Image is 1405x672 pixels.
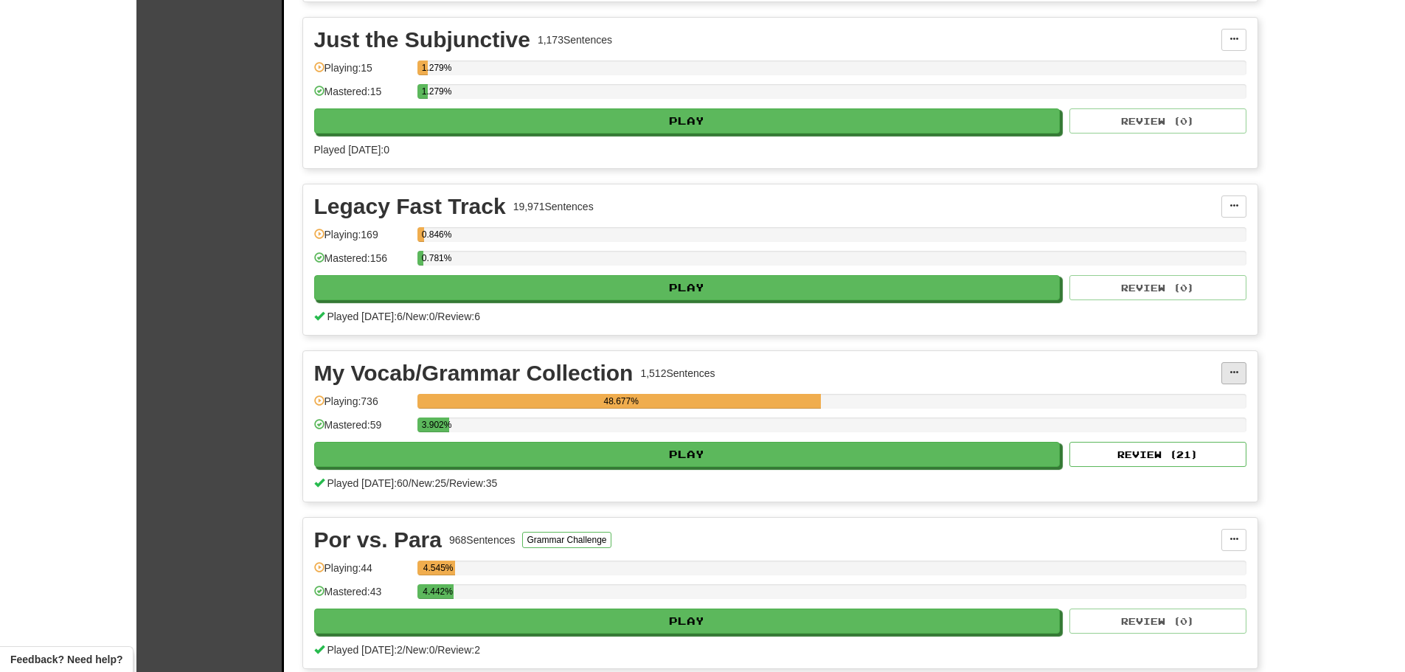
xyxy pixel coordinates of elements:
[437,644,480,656] span: Review: 2
[437,311,480,322] span: Review: 6
[10,652,122,667] span: Open feedback widget
[449,533,516,547] div: 968 Sentences
[314,394,410,418] div: Playing: 736
[314,275,1061,300] button: Play
[314,29,530,51] div: Just the Subjunctive
[1069,609,1246,634] button: Review (0)
[422,251,424,266] div: 0.781%
[422,60,428,75] div: 1.279%
[538,32,612,47] div: 1,173 Sentences
[1069,275,1246,300] button: Review (0)
[513,199,594,214] div: 19,971 Sentences
[314,227,410,252] div: Playing: 169
[422,84,428,99] div: 1.279%
[422,561,455,575] div: 4.545%
[314,195,506,218] div: Legacy Fast Track
[314,108,1061,134] button: Play
[446,477,449,489] span: /
[314,144,389,156] span: Played [DATE]: 0
[314,251,410,275] div: Mastered: 156
[314,84,410,108] div: Mastered: 15
[412,477,446,489] span: New: 25
[1069,442,1246,467] button: Review (21)
[403,644,406,656] span: /
[406,644,435,656] span: New: 0
[327,477,408,489] span: Played [DATE]: 60
[314,584,410,609] div: Mastered: 43
[314,609,1061,634] button: Play
[314,362,634,384] div: My Vocab/Grammar Collection
[314,442,1061,467] button: Play
[422,584,454,599] div: 4.442%
[327,644,402,656] span: Played [DATE]: 2
[422,418,450,432] div: 3.902%
[422,394,821,409] div: 48.677%
[434,644,437,656] span: /
[434,311,437,322] span: /
[403,311,406,322] span: /
[314,529,442,551] div: Por vs. Para
[640,366,715,381] div: 1,512 Sentences
[406,311,435,322] span: New: 0
[314,418,410,442] div: Mastered: 59
[327,311,402,322] span: Played [DATE]: 6
[422,227,424,242] div: 0.846%
[1069,108,1246,134] button: Review (0)
[449,477,497,489] span: Review: 35
[314,60,410,85] div: Playing: 15
[409,477,412,489] span: /
[314,561,410,585] div: Playing: 44
[522,532,611,548] button: Grammar Challenge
